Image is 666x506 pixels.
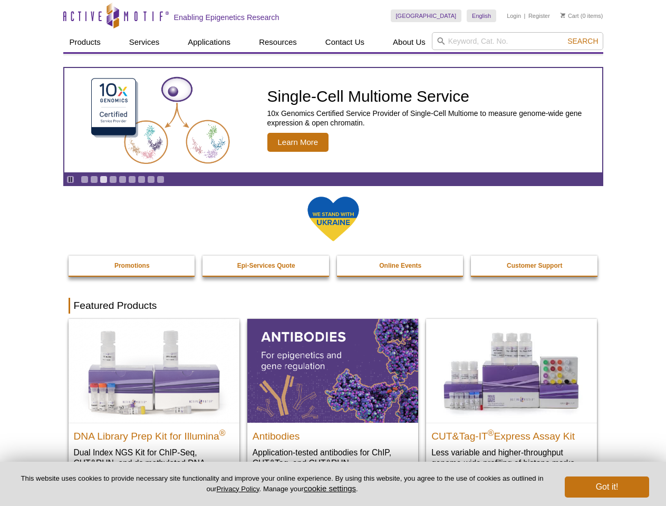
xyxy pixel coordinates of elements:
[181,32,237,52] a: Applications
[100,176,108,183] a: Go to slide 3
[431,426,592,442] h2: CUT&Tag-IT Express Assay Kit
[337,256,465,276] a: Online Events
[109,176,117,183] a: Go to slide 4
[253,32,303,52] a: Resources
[431,447,592,469] p: Less variable and higher-throughput genome-wide profiling of histone marks​.
[114,262,150,269] strong: Promotions
[253,447,413,469] p: Application-tested antibodies for ChIP, CUT&Tag, and CUT&RUN.
[63,32,107,52] a: Products
[561,13,565,18] img: Your Cart
[69,298,598,314] h2: Featured Products
[202,256,330,276] a: Epi-Services Quote
[471,256,599,276] a: Customer Support
[432,32,603,50] input: Keyword, Cat. No.
[74,447,234,479] p: Dual Index NGS Kit for ChIP-Seq, CUT&RUN, and ds methylated DNA assays.
[69,319,239,489] a: DNA Library Prep Kit for Illumina DNA Library Prep Kit for Illumina® Dual Index NGS Kit for ChIP-...
[426,319,597,422] img: CUT&Tag-IT® Express Assay Kit
[237,262,295,269] strong: Epi-Services Quote
[267,133,329,152] span: Learn More
[157,176,165,183] a: Go to slide 9
[319,32,371,52] a: Contact Us
[69,256,196,276] a: Promotions
[564,36,601,46] button: Search
[561,12,579,20] a: Cart
[64,68,602,172] a: Single-Cell Multiome Service Single-Cell Multiome Service 10x Genomics Certified Service Provider...
[138,176,146,183] a: Go to slide 7
[565,476,649,498] button: Got it!
[488,428,494,437] sup: ®
[391,9,462,22] a: [GEOGRAPHIC_DATA]
[561,9,603,22] li: (0 items)
[528,12,550,20] a: Register
[524,9,526,22] li: |
[426,319,597,479] a: CUT&Tag-IT® Express Assay Kit CUT&Tag-IT®Express Assay Kit Less variable and higher-throughput ge...
[81,72,239,169] img: Single-Cell Multiome Service
[128,176,136,183] a: Go to slide 6
[64,68,602,172] article: Single-Cell Multiome Service
[90,176,98,183] a: Go to slide 2
[216,485,259,493] a: Privacy Policy
[253,426,413,442] h2: Antibodies
[467,9,496,22] a: English
[507,262,562,269] strong: Customer Support
[267,89,597,104] h2: Single-Cell Multiome Service
[304,484,356,493] button: cookie settings
[307,196,360,242] img: We Stand With Ukraine
[247,319,418,479] a: All Antibodies Antibodies Application-tested antibodies for ChIP, CUT&Tag, and CUT&RUN.
[147,176,155,183] a: Go to slide 8
[247,319,418,422] img: All Antibodies
[81,176,89,183] a: Go to slide 1
[66,176,74,183] a: Toggle autoplay
[267,109,597,128] p: 10x Genomics Certified Service Provider of Single-Cell Multiome to measure genome-wide gene expre...
[17,474,547,494] p: This website uses cookies to provide necessary site functionality and improve your online experie...
[69,319,239,422] img: DNA Library Prep Kit for Illumina
[387,32,432,52] a: About Us
[174,13,279,22] h2: Enabling Epigenetics Research
[379,262,421,269] strong: Online Events
[507,12,521,20] a: Login
[74,426,234,442] h2: DNA Library Prep Kit for Illumina
[567,37,598,45] span: Search
[219,428,226,437] sup: ®
[119,176,127,183] a: Go to slide 5
[123,32,166,52] a: Services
